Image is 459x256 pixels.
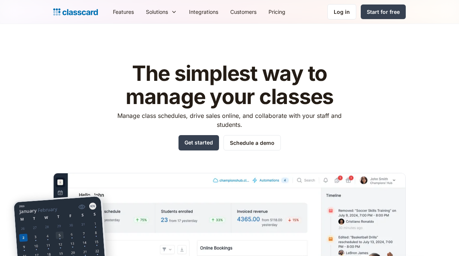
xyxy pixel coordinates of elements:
[107,3,140,20] a: Features
[111,62,349,108] h1: The simplest way to manage your classes
[178,135,219,150] a: Get started
[361,4,406,19] a: Start for free
[183,3,224,20] a: Integrations
[262,3,291,20] a: Pricing
[327,4,356,19] a: Log in
[224,3,262,20] a: Customers
[53,7,98,17] a: Logo
[140,3,183,20] div: Solutions
[367,8,400,16] div: Start for free
[223,135,281,150] a: Schedule a demo
[334,8,350,16] div: Log in
[146,8,168,16] div: Solutions
[111,111,349,129] p: Manage class schedules, drive sales online, and collaborate with your staff and students.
